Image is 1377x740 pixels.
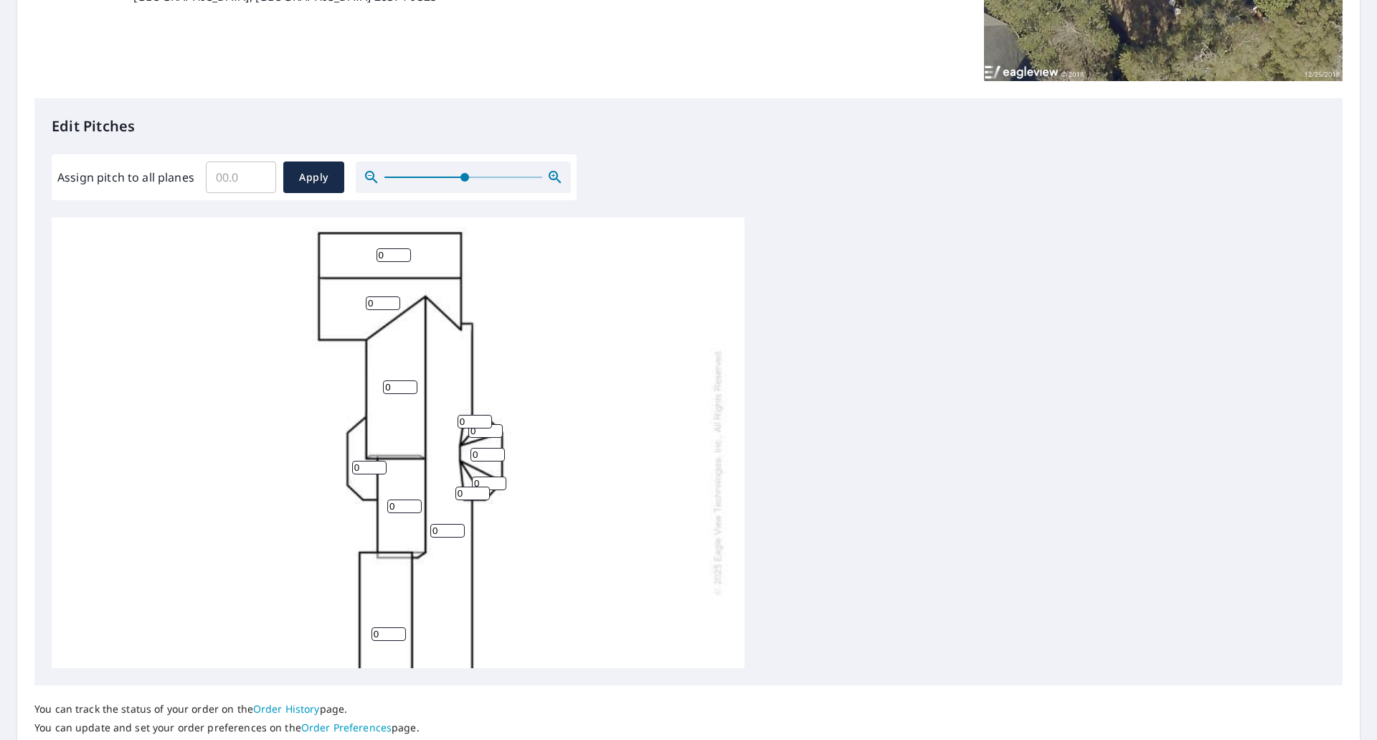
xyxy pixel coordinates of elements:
[295,169,333,187] span: Apply
[206,157,276,197] input: 00.0
[34,721,420,734] p: You can update and set your order preferences on the page.
[34,703,420,716] p: You can track the status of your order on the page.
[301,721,392,734] a: Order Preferences
[57,169,194,186] label: Assign pitch to all planes
[253,702,320,716] a: Order History
[283,161,344,193] button: Apply
[52,116,1325,137] p: Edit Pitches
